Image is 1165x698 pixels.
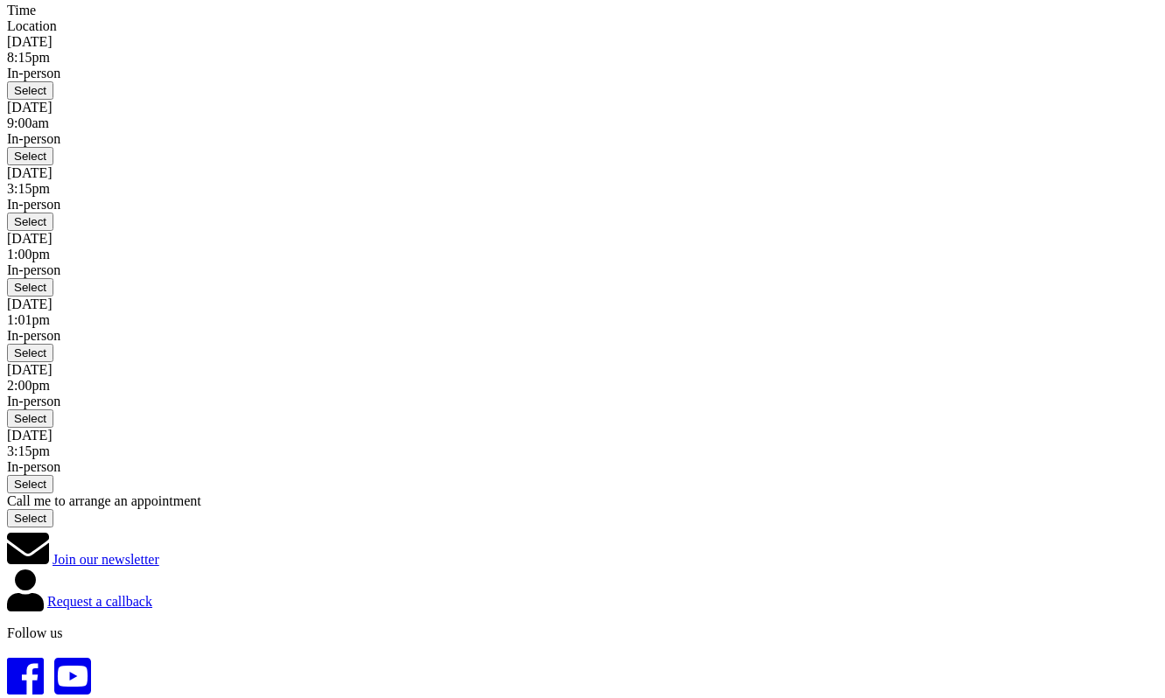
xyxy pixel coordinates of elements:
div: In-person [7,66,1158,81]
div: 1:00pm [7,247,1158,262]
div: [DATE] [7,165,1158,181]
div: [DATE] [7,297,1158,312]
div: In-person [7,328,1158,344]
div: 2:00pm [7,378,1158,394]
div: [DATE] [7,362,1158,378]
div: 3:15pm [7,181,1158,197]
div: Location [7,18,1158,34]
button: Select callback [7,509,53,527]
div: 9:00am [7,115,1158,131]
a: Join our newsletter [53,552,159,567]
div: In-person [7,197,1158,213]
button: Select Thu 11 Sep 2:00pm in-person [7,409,53,428]
div: In-person [7,131,1158,147]
a: YouTube [54,680,91,695]
a: Request a callback [47,594,152,609]
button: Select Thu 11 Sep 3:15pm in-person [7,475,53,493]
div: [DATE] [7,231,1158,247]
div: In-person [7,262,1158,278]
div: Time [7,3,1158,18]
button: Select Mon 8 Sep 1:01pm in-person [7,344,53,362]
button: Select Sat 6 Sep 9:00am in-person [7,147,53,165]
i: YouTube [54,655,91,697]
div: 1:01pm [7,312,1158,328]
button: Select Fri 5 Sep 8:15pm in-person [7,81,53,100]
button: Select Sat 6 Sep 3:15pm in-person [7,213,53,231]
div: In-person [7,394,1158,409]
div: 8:15pm [7,50,1158,66]
button: Select Mon 8 Sep 1:00pm in-person [7,278,53,297]
div: In-person [7,459,1158,475]
div: [DATE] [7,34,1158,50]
div: [DATE] [7,428,1158,443]
div: 3:15pm [7,443,1158,459]
a: Facebook [7,680,44,695]
i: Facebook [7,655,44,697]
div: Call me to arrange an appointment [7,493,1158,509]
div: [DATE] [7,100,1158,115]
p: Follow us [7,625,1158,641]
